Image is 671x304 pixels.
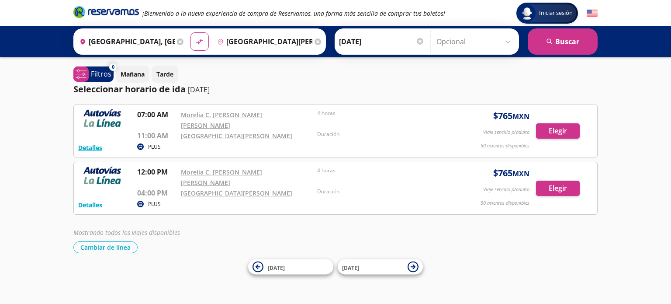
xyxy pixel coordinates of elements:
[181,189,292,197] a: [GEOGRAPHIC_DATA][PERSON_NAME]
[78,109,126,127] img: RESERVAMOS
[137,130,176,141] p: 11:00 AM
[188,84,210,95] p: [DATE]
[78,200,102,210] button: Detalles
[481,199,529,207] p: 50 asientos disponibles
[536,181,580,196] button: Elegir
[483,129,529,136] p: Viaje sencillo p/adulto
[116,66,149,83] button: Mañana
[493,109,529,122] span: $ 765
[148,143,161,151] p: PLUS
[481,142,529,150] p: 50 asientos disponibles
[137,109,176,120] p: 07:00 AM
[73,228,180,237] em: Mostrando todos los viajes disponibles
[73,5,139,21] a: Brand Logo
[342,264,359,271] span: [DATE]
[156,70,173,79] p: Tarde
[181,132,292,140] a: [GEOGRAPHIC_DATA][PERSON_NAME]
[214,31,312,52] input: Buscar Destino
[317,130,449,138] p: Duración
[317,109,449,117] p: 4 horas
[73,5,139,18] i: Brand Logo
[587,8,598,19] button: English
[76,31,175,52] input: Buscar Origen
[483,186,529,193] p: Viaje sencillo p/adulto
[338,259,423,275] button: [DATE]
[493,167,529,180] span: $ 765
[73,83,186,96] p: Seleccionar horario de ida
[528,28,598,55] button: Buscar
[317,188,449,196] p: Duración
[121,70,145,79] p: Mañana
[142,9,445,17] em: ¡Bienvenido a la nueva experiencia de compra de Reservamos, una forma más sencilla de comprar tus...
[78,143,102,152] button: Detalles
[339,31,425,52] input: Elegir Fecha
[152,66,178,83] button: Tarde
[137,167,176,177] p: 12:00 PM
[268,264,285,271] span: [DATE]
[78,167,126,184] img: RESERVAMOS
[181,111,262,129] a: Morelia C. [PERSON_NAME] [PERSON_NAME]
[536,9,576,17] span: Iniciar sesión
[137,188,176,198] p: 04:00 PM
[536,123,580,139] button: Elegir
[512,169,529,178] small: MXN
[317,167,449,175] p: 4 horas
[73,66,114,82] button: 0Filtros
[512,112,529,121] small: MXN
[181,168,262,187] a: Morelia C. [PERSON_NAME] [PERSON_NAME]
[91,69,111,79] p: Filtros
[436,31,515,52] input: Opcional
[248,259,333,275] button: [DATE]
[148,200,161,208] p: PLUS
[73,241,138,253] button: Cambiar de línea
[112,63,114,71] span: 0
